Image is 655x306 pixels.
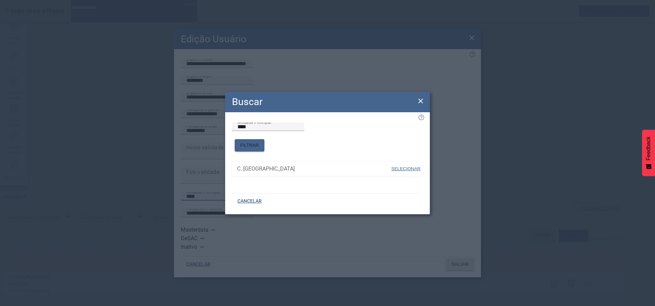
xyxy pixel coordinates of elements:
span: Feedback [645,136,652,160]
span: FILTRAR [240,142,259,149]
mat-label: Unidade Principal [237,120,271,125]
button: CANCELAR [232,195,267,207]
span: CANCELAR [237,198,262,205]
button: Feedback - Mostrar pesquisa [642,130,655,176]
button: SELECIONAR [391,163,421,175]
span: SELECIONAR [391,166,421,171]
span: C. [GEOGRAPHIC_DATA] [237,165,391,173]
button: FILTRAR [235,139,264,151]
h2: Buscar [232,94,263,109]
